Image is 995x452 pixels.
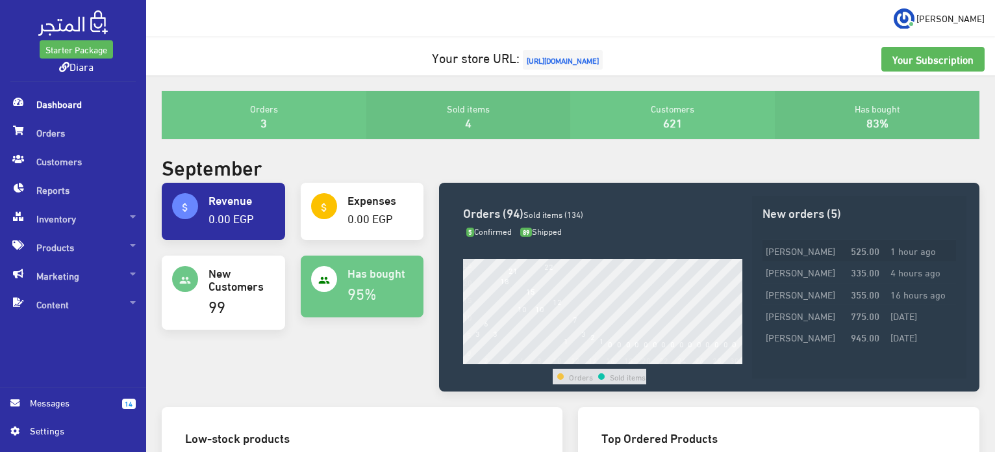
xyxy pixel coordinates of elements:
div: 26 [695,355,704,364]
img: . [38,10,108,36]
span: 14 [122,399,136,409]
a: 621 [663,111,683,133]
a: 83% [866,111,888,133]
a: 95% [347,278,377,306]
strong: 355.00 [851,287,879,301]
td: [DATE] [887,326,956,348]
span: Content [10,290,136,319]
div: 22 [659,355,668,364]
div: 4 [502,355,507,364]
span: Customers [10,147,136,176]
td: [PERSON_NAME] [762,283,848,304]
strong: 525.00 [851,243,879,258]
div: 10 [553,355,562,364]
td: [DATE] [887,304,956,326]
a: 99 [208,291,225,319]
i: people [179,274,191,286]
div: 8 [537,355,542,364]
div: Orders [162,91,366,139]
td: [PERSON_NAME] [762,326,848,348]
a: ... [PERSON_NAME] [894,8,985,29]
span: Messages [30,395,112,410]
i: attach_money [179,202,191,213]
h4: Revenue [208,193,275,206]
div: 14 [588,355,598,364]
span: Confirmed [466,223,512,239]
strong: 335.00 [851,265,879,279]
a: 0.00 EGP [347,207,393,228]
span: Sold items (134) [523,206,583,222]
div: Has bought [775,91,979,139]
span: Products [10,233,136,261]
span: Orders [10,118,136,147]
div: Customers [570,91,775,139]
a: Your Subscription [881,47,985,72]
td: 1 hour ago [887,240,956,261]
div: 20 [642,355,651,364]
span: 89 [520,228,532,237]
td: [PERSON_NAME] [762,240,848,261]
strong: 945.00 [851,330,879,344]
h4: Has bought [347,266,414,279]
h3: Orders (94) [463,206,742,219]
span: Settings [30,423,125,438]
a: 0.00 EGP [208,207,254,228]
div: 12 [571,355,580,364]
span: 5 [466,228,475,237]
span: Marketing [10,261,136,290]
a: Diara [59,57,94,75]
div: 24 [677,355,686,364]
div: 6 [520,355,524,364]
div: 18 [624,355,633,364]
a: Your store URL:[URL][DOMAIN_NAME] [432,45,606,69]
td: 16 hours ago [887,283,956,304]
h3: Low-stock products [185,431,540,444]
i: attach_money [318,202,330,213]
div: 2 [484,355,488,364]
h4: New Customers [208,266,275,292]
span: Reports [10,176,136,204]
td: 4 hours ago [887,261,956,283]
img: ... [894,8,914,29]
strong: 775.00 [851,308,879,323]
td: [PERSON_NAME] [762,304,848,326]
h3: Top Ordered Products [601,431,956,444]
i: people [318,274,330,286]
span: [URL][DOMAIN_NAME] [523,50,603,70]
span: Dashboard [10,90,136,118]
a: Starter Package [40,40,113,59]
span: [PERSON_NAME] [916,10,985,26]
a: 14 Messages [10,395,136,423]
h3: New orders (5) [762,206,956,219]
span: Inventory [10,204,136,233]
td: [PERSON_NAME] [762,261,848,283]
h4: Expenses [347,193,414,206]
div: 30 [730,355,739,364]
td: Sold items [609,369,646,384]
h2: September [162,155,262,178]
div: 28 [712,355,722,364]
div: Sold items [366,91,571,139]
a: 3 [260,111,267,133]
a: Settings [10,423,136,444]
div: 16 [606,355,615,364]
span: Shipped [520,223,562,239]
td: Orders [568,369,594,384]
a: 4 [465,111,472,133]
